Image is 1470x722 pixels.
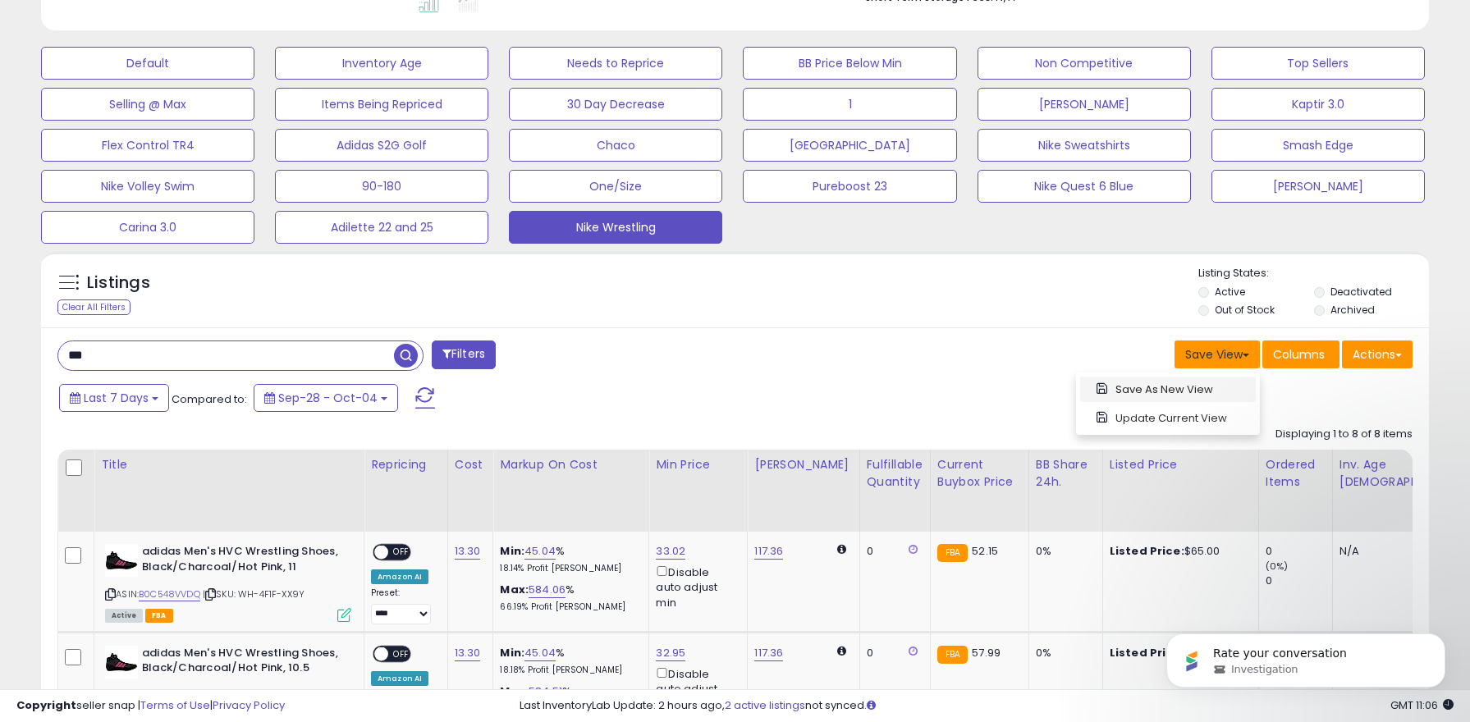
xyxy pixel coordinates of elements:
button: Items Being Repriced [275,88,488,121]
div: Repricing [371,456,441,473]
div: Clear All Filters [57,299,131,315]
div: 0 [867,646,918,660]
button: Inventory Age [275,47,488,80]
span: OFF [388,546,414,560]
a: Save As New View [1080,377,1256,402]
button: Selling @ Max [41,88,254,121]
button: Nike Sweatshirts [978,129,1191,162]
div: Ordered Items [1266,456,1326,491]
p: 66.19% Profit [PERSON_NAME] [500,601,636,613]
div: % [500,646,636,676]
div: 0 [867,544,918,559]
div: % [500,544,636,574]
b: Min: [500,543,524,559]
a: Update Current View [1080,405,1256,431]
button: Carina 3.0 [41,211,254,244]
img: 41PCN8UBz-L._SL40_.jpg [105,646,138,679]
div: 0% [1036,646,1090,660]
div: $65.00 [1110,646,1246,660]
p: 18.18% Profit [PERSON_NAME] [500,665,636,676]
a: 33.02 [656,543,685,560]
p: Listing States: [1198,266,1429,281]
span: 57.99 [972,645,1001,660]
small: FBA [937,646,968,664]
div: 0 [1266,573,1332,588]
div: Displaying 1 to 8 of 8 items [1275,427,1413,442]
button: Save View [1175,340,1260,368]
button: Columns [1262,340,1339,368]
small: FBA [937,544,968,562]
button: 1 [743,88,956,121]
div: Disable auto adjust min [656,665,735,712]
iframe: Intercom notifications message [1142,599,1470,714]
div: Fulfillable Quantity [867,456,923,491]
span: FBA [145,609,173,623]
button: [PERSON_NAME] [978,88,1191,121]
h5: Listings [87,272,150,295]
a: 45.04 [524,645,556,661]
div: Cost [455,456,487,473]
span: Last 7 Days [84,390,149,406]
button: Pureboost 23 [743,170,956,203]
div: $65.00 [1110,544,1246,559]
p: 18.14% Profit [PERSON_NAME] [500,563,636,574]
div: Amazon AI [371,671,428,686]
b: adidas Men's HVC Wrestling Shoes, Black/Charcoal/Hot Pink, 10.5 [142,646,341,680]
div: 0% [1036,544,1090,559]
a: 584.06 [529,582,566,598]
b: Min: [500,645,524,660]
button: BB Price Below Min [743,47,956,80]
div: Markup on Cost [500,456,642,473]
button: Needs to Reprice [509,47,722,80]
button: 30 Day Decrease [509,88,722,121]
a: 117.36 [754,543,783,560]
button: Top Sellers [1211,47,1425,80]
div: Preset: [371,587,435,624]
button: Chaco [509,129,722,162]
div: % [500,583,636,613]
div: [PERSON_NAME] [754,456,852,473]
small: (0%) [1266,560,1289,573]
button: Nike Wrestling [509,211,722,244]
label: Active [1215,285,1245,299]
button: Nike Volley Swim [41,170,254,203]
label: Out of Stock [1215,303,1275,317]
button: Nike Quest 6 Blue [978,170,1191,203]
div: Title [101,456,357,473]
a: 2 active listings [725,697,805,713]
button: Actions [1342,340,1413,368]
span: OFF [388,647,414,660]
a: Privacy Policy [213,697,285,713]
button: Flex Control TR4 [41,129,254,162]
div: seller snap | | [16,698,285,714]
div: ASIN: [105,544,351,620]
span: | SKU: WH-4F1F-XX9Y [203,587,305,601]
span: Compared to: [172,391,247,407]
th: The percentage added to the cost of goods (COGS) that forms the calculator for Min & Max prices. [493,450,649,532]
b: Listed Price: [1110,543,1184,559]
div: Min Price [656,456,740,473]
button: One/Size [509,170,722,203]
b: adidas Men's HVC Wrestling Shoes, Black/Charcoal/Hot Pink, 11 [142,544,341,578]
span: 52.15 [972,543,998,559]
b: Listed Price: [1110,645,1184,660]
button: Sep-28 - Oct-04 [254,384,398,412]
label: Archived [1330,303,1375,317]
button: Non Competitive [978,47,1191,80]
a: 13.30 [455,543,481,560]
a: 32.95 [656,645,685,661]
button: Default [41,47,254,80]
div: Listed Price [1110,456,1252,473]
button: Adilette 22 and 25 [275,211,488,244]
button: 90-180 [275,170,488,203]
div: Last InventoryLab Update: 2 hours ago, not synced. [520,698,1454,714]
button: Smash Edge [1211,129,1425,162]
img: 41PCN8UBz-L._SL40_.jpg [105,544,138,577]
a: B0C548VVDQ [139,587,200,601]
div: 0 [1266,544,1332,559]
a: 13.30 [455,645,481,661]
div: Amazon AI [371,569,428,584]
